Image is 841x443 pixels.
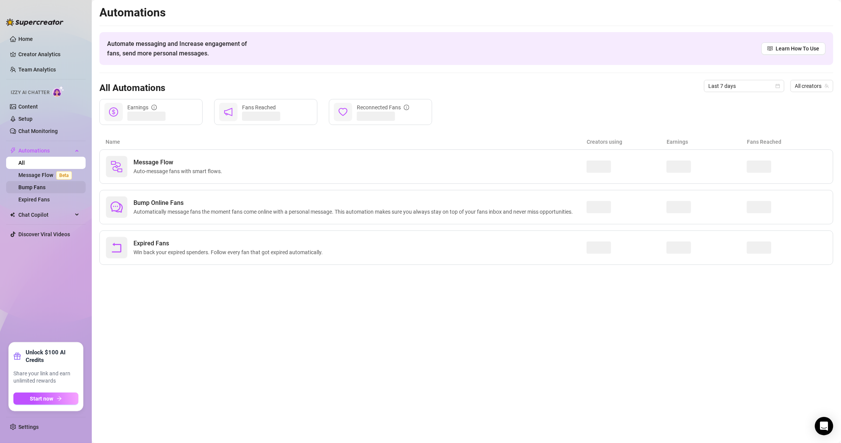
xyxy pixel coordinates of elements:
span: thunderbolt [10,148,16,154]
h3: All Automations [99,82,165,94]
div: Earnings [127,103,157,112]
article: Creators using [587,138,667,146]
span: Share your link and earn unlimited rewards [13,370,78,385]
span: Last 7 days [709,80,780,92]
span: notification [224,107,233,117]
button: Start nowarrow-right [13,393,78,405]
a: Content [18,104,38,110]
span: Fans Reached [242,104,276,110]
span: Message Flow [133,158,225,167]
span: Automatically message fans the moment fans come online with a personal message. This automation m... [133,208,576,216]
img: logo-BBDzfeDw.svg [6,18,63,26]
a: Bump Fans [18,184,46,190]
span: Automate messaging and Increase engagement of fans, send more personal messages. [107,39,254,58]
a: Settings [18,424,39,430]
a: All [18,160,25,166]
span: Expired Fans [133,239,326,248]
article: Fans Reached [747,138,827,146]
article: Earnings [667,138,747,146]
a: Message FlowBeta [18,172,75,178]
h2: Automations [99,5,833,20]
a: Setup [18,116,33,122]
img: AI Chatter [52,86,64,97]
span: dollar [109,107,118,117]
span: calendar [776,84,780,88]
a: Team Analytics [18,67,56,73]
span: Beta [56,171,72,180]
span: team [825,84,829,88]
span: Start now [30,396,54,402]
a: Discover Viral Videos [18,231,70,237]
a: Chat Monitoring [18,128,58,134]
span: rollback [111,242,123,254]
span: Bump Online Fans [133,198,576,208]
img: Chat Copilot [10,212,15,217]
span: info-circle [404,105,409,110]
span: Win back your expired spenders. Follow every fan that got expired automatically. [133,248,326,256]
strong: Unlock $100 AI Credits [26,349,78,364]
a: Creator Analytics [18,48,80,60]
span: All creators [795,80,829,92]
a: Learn How To Use [761,42,826,55]
span: arrow-right [57,396,62,401]
img: svg%3e [111,161,123,173]
span: Automations [18,144,73,157]
article: Name [106,138,587,146]
div: Open Intercom Messenger [815,417,833,435]
span: Izzy AI Chatter [11,89,49,96]
span: Learn How To Use [776,44,820,53]
a: Expired Fans [18,196,50,203]
span: read [768,46,773,51]
a: Home [18,36,33,42]
span: comment [111,201,123,213]
span: heart [338,107,348,117]
span: Chat Copilot [18,209,73,221]
span: gift [13,352,21,360]
span: Auto-message fans with smart flows. [133,167,225,175]
div: Reconnected Fans [357,103,409,112]
span: info-circle [151,105,157,110]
